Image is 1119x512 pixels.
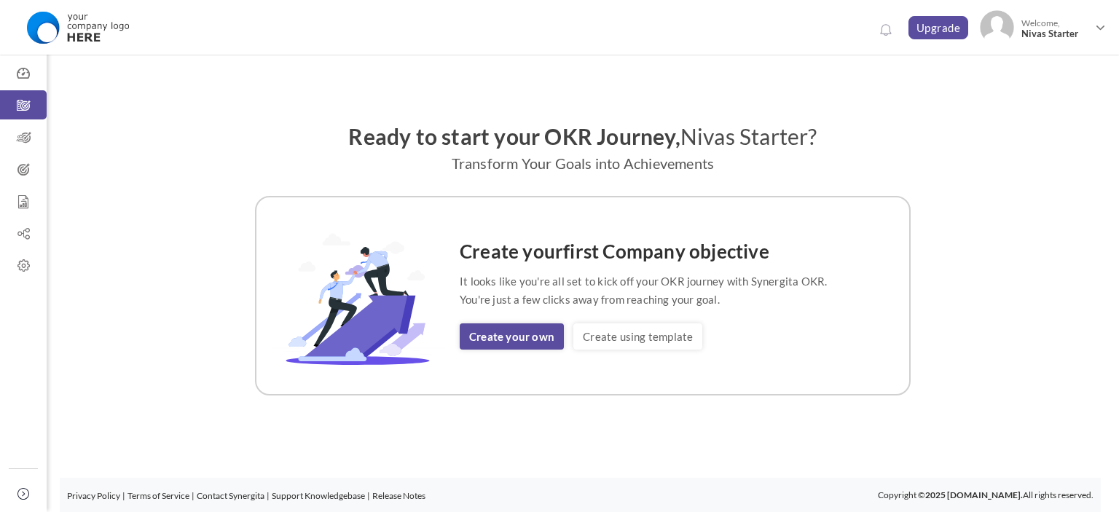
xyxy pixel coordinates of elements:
[192,489,195,503] li: |
[573,323,702,350] a: Create using template
[127,490,189,501] a: Terms of Service
[1021,28,1090,39] span: Nivas Starter
[272,490,365,501] a: Support Knowledgebase
[460,272,827,309] p: It looks like you're all set to kick off your OKR journey with Synergita OKR. You're just a few c...
[925,489,1023,500] b: 2025 [DOMAIN_NAME].
[1014,10,1094,47] span: Welcome,
[878,488,1094,503] p: Copyright © All rights reserved.
[874,19,898,42] a: Notifications
[367,489,370,503] li: |
[908,16,969,39] a: Upgrade
[980,10,1014,44] img: Photo
[67,490,120,501] a: Privacy Policy
[563,240,769,263] span: first Company objective
[122,489,125,503] li: |
[17,9,138,46] img: Logo
[460,323,564,350] a: Create your own
[460,241,827,262] h4: Create your
[65,125,1101,149] h2: Ready to start your OKR Journey,
[197,490,264,501] a: Contact Synergita
[271,227,445,365] img: OKR-Template-Image.svg
[65,156,1101,170] p: Transform Your Goals into Achievements
[974,4,1112,47] a: Photo Welcome,Nivas Starter
[372,490,425,501] a: Release Notes
[267,489,270,503] li: |
[680,125,817,149] span: Nivas Starter?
